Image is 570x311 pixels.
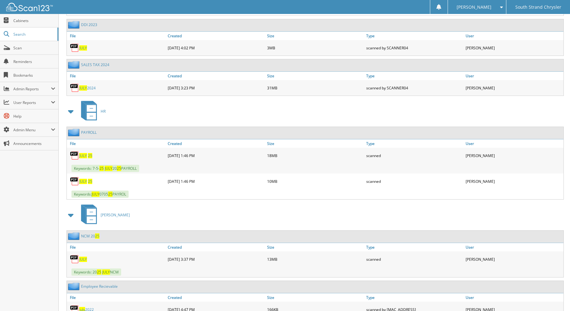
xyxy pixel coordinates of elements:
a: DDI 2023 [81,22,97,27]
a: JULY [79,45,87,51]
img: folder2.png [68,128,81,136]
div: [PERSON_NAME] [464,253,563,265]
a: PAYROLL [81,130,97,135]
span: [PERSON_NAME] [457,5,491,9]
span: Scan [13,45,55,51]
div: [DATE] 3:23 PM [166,82,266,94]
img: PDF.png [70,177,79,186]
span: JULY [79,179,87,184]
a: File [67,72,166,80]
a: Created [166,293,266,302]
img: folder2.png [68,21,81,29]
a: JULY 25 [79,153,92,158]
a: Size [266,72,365,80]
img: PDF.png [70,83,79,92]
a: Created [166,72,266,80]
span: Keywords: 20 NCM [71,268,121,276]
div: 18MB [266,149,365,162]
span: HR [101,109,106,114]
div: 31MB [266,82,365,94]
div: [DATE] 3:37 PM [166,253,266,265]
span: User Reports [13,100,51,105]
a: JULY [79,257,87,262]
span: Keywords: 7-5- 20 PAYROLL [71,165,139,172]
a: User [464,293,563,302]
img: folder2.png [68,232,81,240]
span: Keywords: 0705 PAYROL [71,191,129,198]
span: JULY [79,85,87,91]
span: 25 [88,179,92,184]
a: User [464,139,563,148]
img: scan123-logo-white.svg [6,3,53,11]
span: Cabinets [13,18,55,23]
div: scanned [365,253,464,265]
a: JULY 25 [79,179,92,184]
div: 13MB [266,253,365,265]
div: [DATE] 1:46 PM [166,175,266,187]
span: Announcements [13,141,55,146]
a: Size [266,32,365,40]
div: scanned by SCANNER04 [365,82,464,94]
div: [PERSON_NAME] [464,149,563,162]
span: JULY [79,153,87,158]
div: [DATE] 1:46 PM [166,149,266,162]
a: User [464,72,563,80]
a: File [67,139,166,148]
a: Type [365,32,464,40]
span: 25 [95,233,99,239]
div: scanned [365,175,464,187]
a: NCM 2025 [81,233,99,239]
span: Search [13,32,54,37]
img: folder2.png [68,61,81,69]
div: scanned by SCANNER04 [365,42,464,54]
span: [PERSON_NAME] [101,212,130,218]
div: [PERSON_NAME] [464,42,563,54]
span: 25 [99,166,104,171]
a: User [464,243,563,251]
a: Created [166,32,266,40]
a: Created [166,139,266,148]
a: Type [365,243,464,251]
span: Admin Reports [13,86,51,92]
span: JULY [105,166,112,171]
span: Admin Menu [13,127,51,133]
a: File [67,293,166,302]
div: [DATE] 4:02 PM [166,42,266,54]
span: JULY [102,269,110,275]
span: Reminders [13,59,55,64]
span: 25 [97,269,101,275]
img: PDF.png [70,255,79,264]
a: Size [266,243,365,251]
a: Type [365,72,464,80]
a: SALES TAX 2024 [81,62,109,67]
a: HR [77,99,106,124]
a: File [67,243,166,251]
a: Created [166,243,266,251]
img: folder2.png [68,282,81,290]
div: scanned [365,149,464,162]
a: Size [266,139,365,148]
div: [PERSON_NAME] [464,82,563,94]
div: 3MB [266,42,365,54]
span: JULY [92,192,99,197]
a: Size [266,293,365,302]
img: PDF.png [70,43,79,52]
a: JULY2024 [79,85,96,91]
a: [PERSON_NAME] [77,203,130,227]
a: File [67,32,166,40]
span: 25 [108,192,112,197]
span: Bookmarks [13,73,55,78]
span: 25 [117,166,121,171]
a: Employee Recievable [81,284,118,289]
span: Help [13,114,55,119]
a: Type [365,139,464,148]
span: 25 [88,153,92,158]
img: PDF.png [70,151,79,160]
a: User [464,32,563,40]
span: South Strand Chrysler [515,5,561,9]
a: Type [365,293,464,302]
div: [PERSON_NAME] [464,175,563,187]
div: 10MB [266,175,365,187]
